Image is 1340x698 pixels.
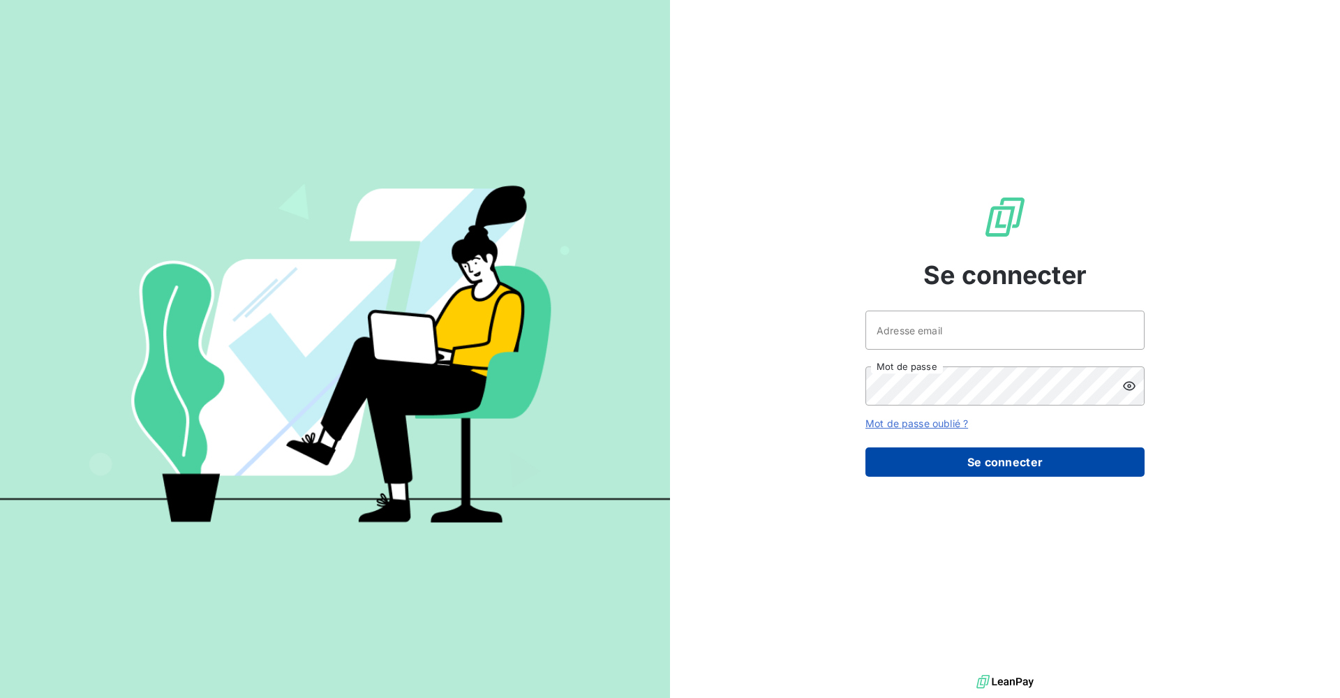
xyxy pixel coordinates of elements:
[865,447,1145,477] button: Se connecter
[865,311,1145,350] input: placeholder
[923,256,1087,294] span: Se connecter
[976,671,1034,692] img: logo
[865,417,968,429] a: Mot de passe oublié ?
[983,195,1027,239] img: Logo LeanPay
